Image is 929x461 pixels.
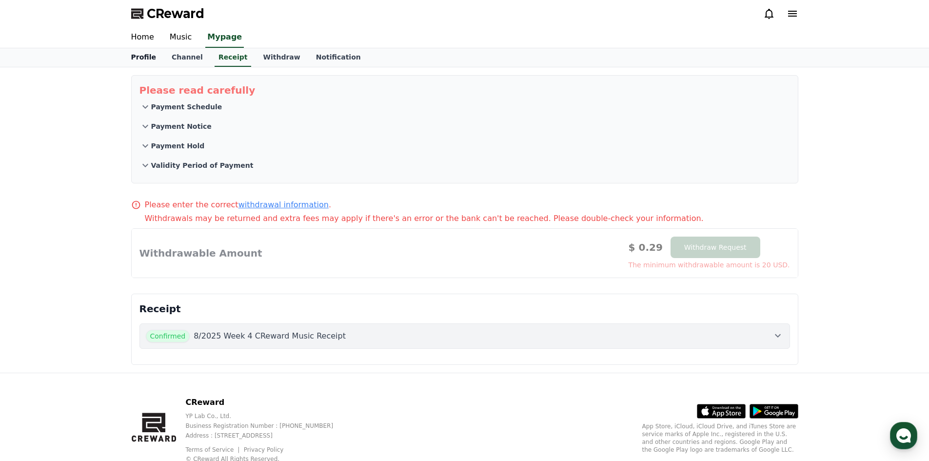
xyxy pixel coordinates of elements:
a: Channel [164,48,211,67]
p: CReward [185,397,349,408]
button: Payment Hold [139,136,790,156]
button: Confirmed 8/2025 Week 4 CReward Music Receipt [139,323,790,349]
a: Receipt [215,48,252,67]
span: Confirmed [146,330,190,342]
p: Validity Period of Payment [151,160,254,170]
a: Withdraw [255,48,308,67]
a: Messages [64,309,126,334]
p: Please enter the correct . [145,199,331,211]
button: Payment Schedule [139,97,790,117]
p: Please read carefully [139,83,790,97]
a: withdrawal information [238,200,329,209]
p: 8/2025 Week 4 CReward Music Receipt [194,330,346,342]
p: Address : [STREET_ADDRESS] [185,432,349,440]
a: Terms of Service [185,446,241,453]
span: Settings [144,324,168,332]
a: CReward [131,6,204,21]
p: Payment Hold [151,141,205,151]
a: Settings [126,309,187,334]
a: Notification [308,48,369,67]
p: Payment Notice [151,121,212,131]
span: Messages [81,324,110,332]
p: Receipt [139,302,790,316]
a: Music [162,27,200,48]
p: YP Lab Co., Ltd. [185,412,349,420]
span: CReward [147,6,204,21]
p: App Store, iCloud, iCloud Drive, and iTunes Store are service marks of Apple Inc., registered in ... [642,422,798,454]
p: Withdrawals may be returned and extra fees may apply if there's an error or the bank can't be rea... [145,213,798,224]
button: Validity Period of Payment [139,156,790,175]
a: Privacy Policy [244,446,284,453]
button: Payment Notice [139,117,790,136]
a: Home [3,309,64,334]
a: Home [123,27,162,48]
p: Payment Schedule [151,102,222,112]
span: Home [25,324,42,332]
a: Mypage [205,27,244,48]
p: Business Registration Number : [PHONE_NUMBER] [185,422,349,430]
a: Profile [123,48,164,67]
